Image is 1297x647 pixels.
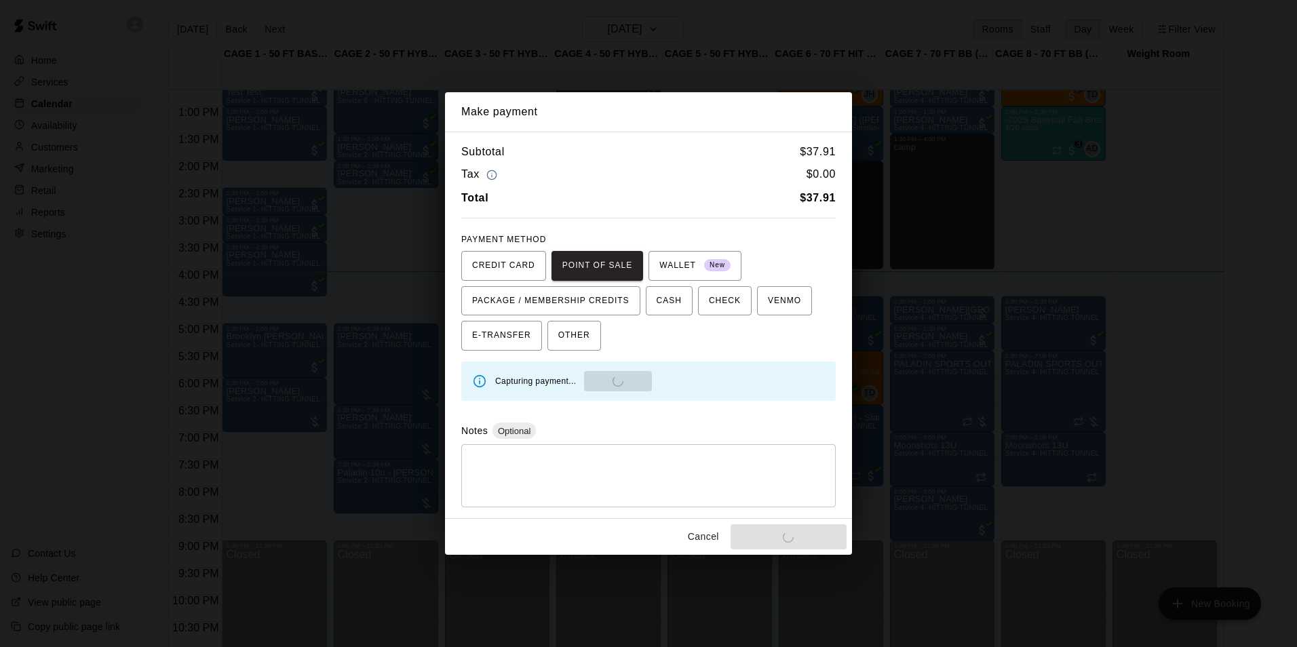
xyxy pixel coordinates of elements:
[461,321,542,351] button: E-TRANSFER
[657,290,682,312] span: CASH
[472,255,535,277] span: CREDIT CARD
[807,165,836,184] h6: $ 0.00
[547,321,601,351] button: OTHER
[558,325,590,347] span: OTHER
[461,235,546,244] span: PAYMENT METHOD
[461,251,546,281] button: CREDIT CARD
[800,143,836,161] h6: $ 37.91
[461,286,640,316] button: PACKAGE / MEMBERSHIP CREDITS
[461,425,488,436] label: Notes
[461,192,488,203] b: Total
[704,256,731,275] span: New
[659,255,731,277] span: WALLET
[445,92,852,132] h2: Make payment
[698,286,752,316] button: CHECK
[800,192,836,203] b: $ 37.91
[461,165,501,184] h6: Tax
[472,325,531,347] span: E-TRANSFER
[682,524,725,549] button: Cancel
[562,255,632,277] span: POINT OF SALE
[648,251,741,281] button: WALLET New
[757,286,812,316] button: VENMO
[709,290,741,312] span: CHECK
[461,143,505,161] h6: Subtotal
[551,251,643,281] button: POINT OF SALE
[646,286,693,316] button: CASH
[768,290,801,312] span: VENMO
[492,426,536,436] span: Optional
[472,290,630,312] span: PACKAGE / MEMBERSHIP CREDITS
[495,376,576,386] span: Capturing payment...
